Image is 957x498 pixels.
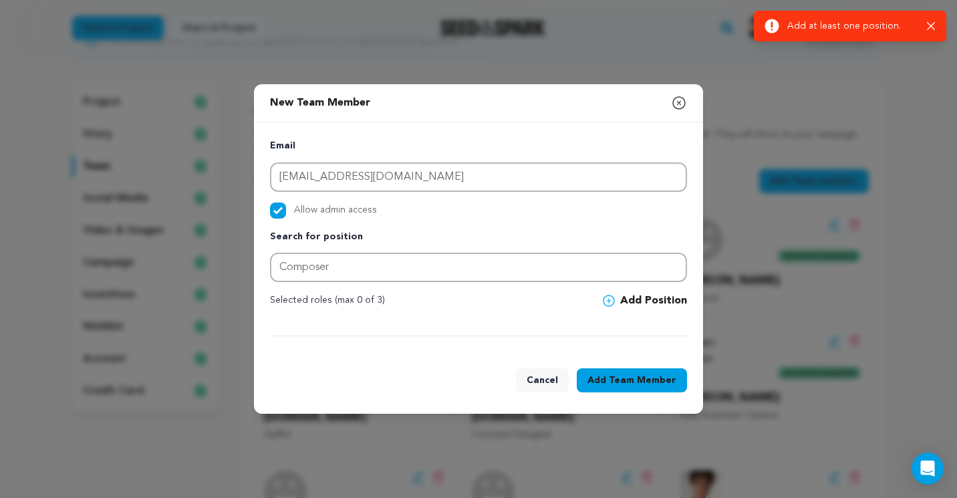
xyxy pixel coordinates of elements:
input: Start typing... [270,253,687,282]
div: Open Intercom Messenger [912,453,944,485]
button: Add Position [603,293,687,309]
p: Search for position [270,229,687,245]
p: Email [270,138,687,154]
button: Cancel [516,368,569,392]
button: AddTeam Member [577,368,687,392]
p: Selected roles (max 0 of 3) [270,293,385,309]
span: Team Member [609,374,676,387]
p: New Team Member [270,90,370,116]
input: Allow admin access [270,203,286,219]
p: Add at least one position. [787,19,916,33]
input: Email address [270,162,687,192]
span: Allow admin access [294,203,377,219]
